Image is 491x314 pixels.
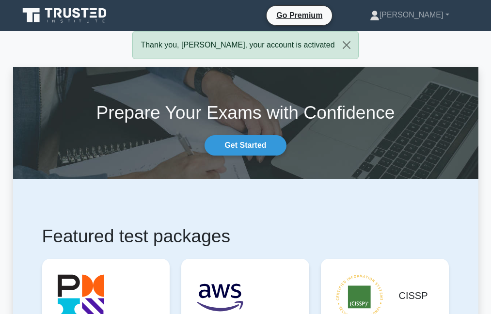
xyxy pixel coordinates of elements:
h1: Featured test packages [42,225,449,247]
div: Thank you, [PERSON_NAME], your account is activated [132,31,358,59]
a: [PERSON_NAME] [347,5,473,25]
a: Get Started [205,135,286,156]
button: Close [335,31,358,59]
a: Go Premium [270,9,328,21]
h1: Prepare Your Exams with Confidence [13,102,478,124]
